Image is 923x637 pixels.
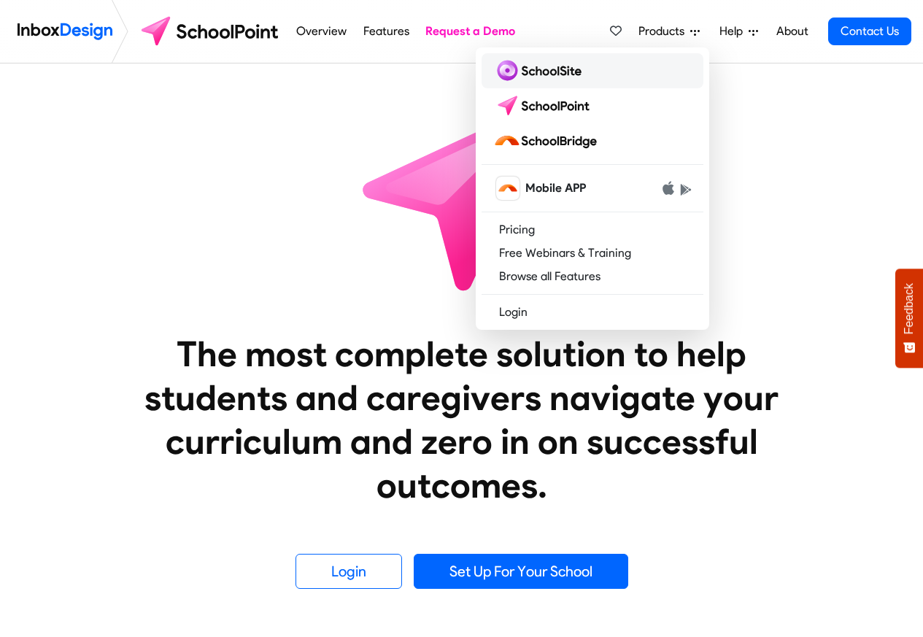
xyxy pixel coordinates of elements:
a: Login [482,301,703,324]
span: Mobile APP [525,179,586,197]
a: Features [359,17,413,46]
a: Set Up For Your School [414,554,628,589]
a: Login [296,554,402,589]
a: Overview [293,17,351,46]
a: Pricing [482,218,703,242]
img: icon_schoolpoint.svg [331,63,593,326]
img: schoolbridge logo [493,129,603,153]
span: Help [719,23,749,40]
span: Feedback [903,283,916,334]
a: Contact Us [828,18,911,45]
img: schoolpoint logo [493,94,596,117]
a: Free Webinars & Training [482,242,703,265]
a: schoolbridge icon Mobile APP [482,171,703,206]
a: About [772,17,812,46]
img: schoolpoint logo [134,14,288,49]
a: Request a Demo [422,17,520,46]
span: Products [638,23,690,40]
div: Products [476,47,709,330]
a: Help [714,17,764,46]
button: Feedback - Show survey [895,269,923,368]
heading: The most complete solution to help students and caregivers navigate your curriculum and zero in o... [115,332,808,507]
img: schoolsite logo [493,59,587,82]
a: Products [633,17,706,46]
a: Browse all Features [482,265,703,288]
img: schoolbridge icon [496,177,520,200]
